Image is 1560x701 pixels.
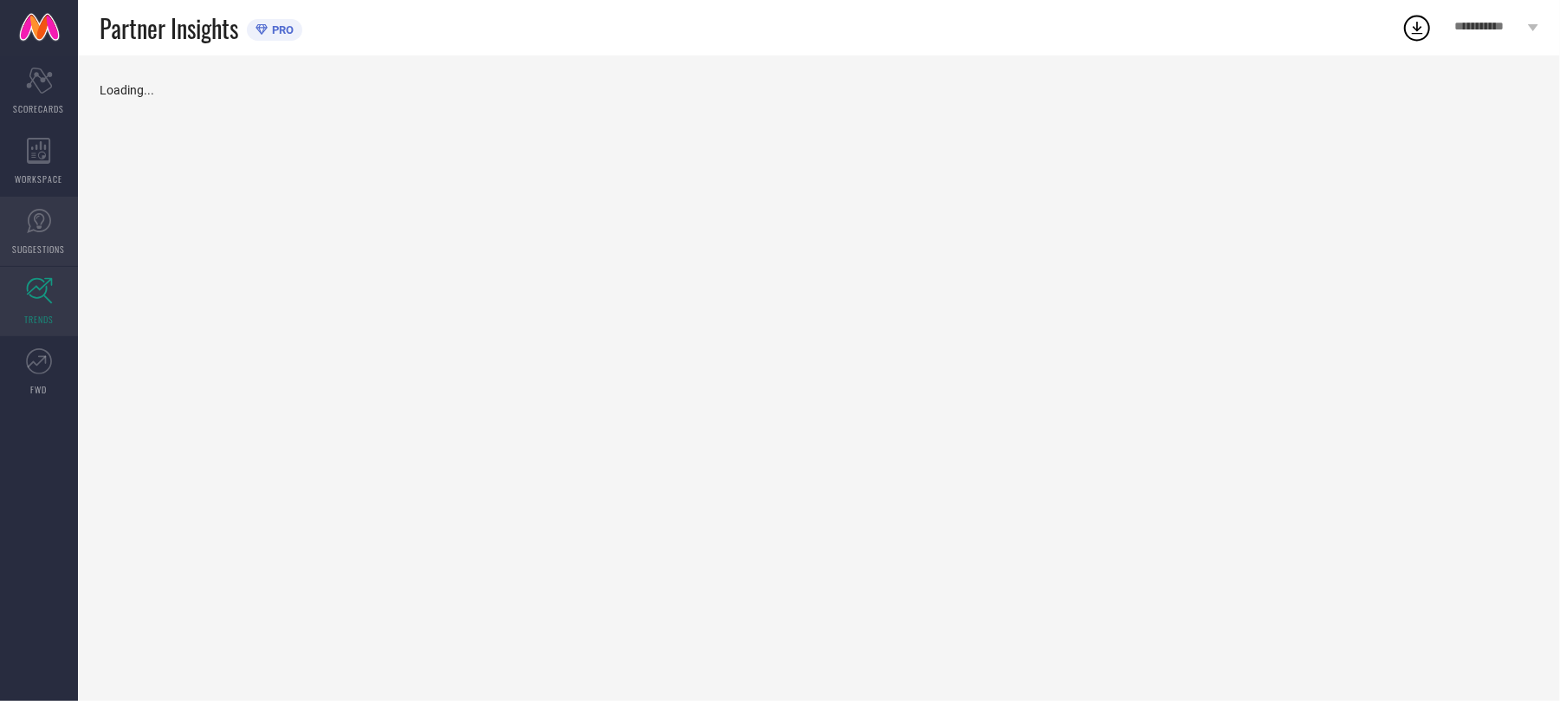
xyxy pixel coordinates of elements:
[24,313,54,326] span: TRENDS
[14,102,65,115] span: SCORECARDS
[13,243,66,256] span: SUGGESTIONS
[100,10,238,46] span: Partner Insights
[1401,12,1433,43] div: Open download list
[31,383,48,396] span: FWD
[100,83,154,97] span: Loading...
[16,172,63,185] span: WORKSPACE
[268,23,294,36] span: PRO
